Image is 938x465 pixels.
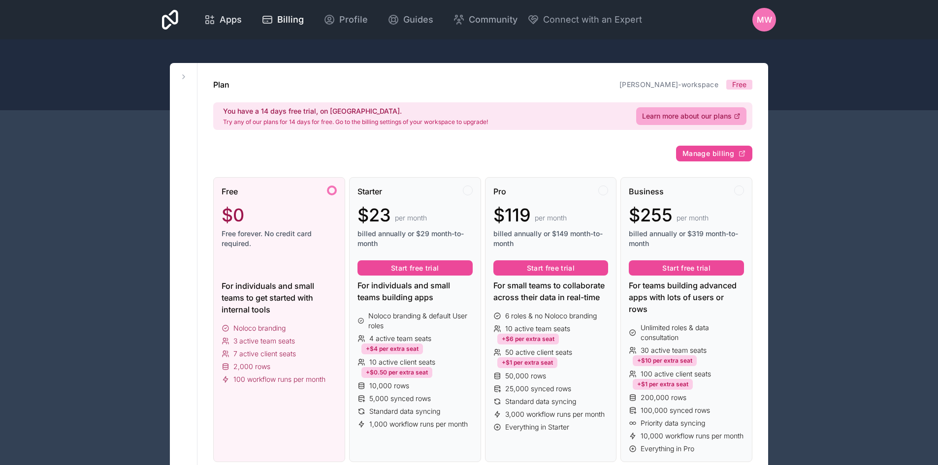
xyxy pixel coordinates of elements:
span: 100 workflow runs per month [233,374,325,384]
div: For individuals and small teams to get started with internal tools [222,280,337,315]
span: $23 [357,205,391,225]
span: Manage billing [682,149,734,158]
span: 10 active client seats [369,357,435,367]
a: Guides [380,9,441,31]
span: per month [395,213,427,223]
span: billed annually or $149 month-to-month [493,229,609,248]
span: Profile [339,13,368,27]
span: Everything in Starter [505,422,569,432]
span: 50,000 rows [505,371,546,381]
h2: You have a 14 days free trial, on [GEOGRAPHIC_DATA]. [223,106,488,116]
span: Business [629,186,664,197]
a: Learn more about our plans [636,107,746,125]
button: Manage billing [676,146,752,161]
span: Standard data syncing [505,397,576,406]
button: Start free trial [629,260,744,276]
span: 3,000 workflow runs per month [505,409,605,419]
span: 2,000 rows [233,362,270,372]
span: 10 active team seats [505,324,570,334]
span: 10,000 rows [369,381,409,391]
span: 5,000 synced rows [369,394,431,403]
span: Free forever. No credit card required. [222,229,337,248]
span: 3 active team seats [233,336,295,346]
span: 100,000 synced rows [641,405,710,415]
div: +$6 per extra seat [497,334,559,344]
button: Connect with an Expert [527,13,642,27]
span: billed annually or $29 month-to-month [357,229,473,248]
a: Apps [196,9,250,31]
a: Billing [254,9,312,31]
button: Start free trial [357,260,473,276]
span: Free [222,186,238,197]
span: per month [677,213,709,223]
span: Noloco branding & default User roles [368,311,472,331]
span: Starter [357,186,382,197]
span: Community [469,13,518,27]
span: per month [535,213,567,223]
p: Try any of our plans for 14 days for free. Go to the billing settings of your workspace to upgrade! [223,118,488,126]
span: Free [732,80,746,90]
span: MW [757,14,772,26]
div: +$0.50 per extra seat [361,367,432,378]
span: 30 active team seats [641,345,707,355]
span: Priority data syncing [641,418,705,428]
span: $255 [629,205,673,225]
span: 100 active client seats [641,369,711,379]
div: +$1 per extra seat [633,379,693,390]
div: For small teams to collaborate across their data in real-time [493,279,609,303]
div: For teams building advanced apps with lots of users or rows [629,279,744,315]
span: 4 active team seats [369,334,431,343]
span: Billing [277,13,304,27]
span: 6 roles & no Noloco branding [505,311,597,321]
div: +$1 per extra seat [497,357,557,368]
span: Apps [220,13,242,27]
span: 25,000 synced rows [505,384,571,394]
span: billed annually or $319 month-to-month [629,229,744,248]
a: [PERSON_NAME]-workspace [619,80,718,89]
span: $119 [493,205,531,225]
span: Standard data syncing [369,406,440,416]
span: Everything in Pro [641,444,694,454]
span: 200,000 rows [641,393,686,403]
h1: Plan [213,79,229,91]
span: Unlimited roles & data consultation [641,323,744,342]
a: Profile [316,9,376,31]
span: Learn more about our plans [642,111,732,121]
span: Guides [403,13,433,27]
span: 10,000 workflow runs per month [641,431,744,441]
span: Noloco branding [233,323,286,333]
div: +$10 per extra seat [633,355,697,366]
div: For individuals and small teams building apps [357,279,473,303]
button: Start free trial [493,260,609,276]
a: Community [445,9,525,31]
span: $0 [222,205,244,225]
span: 50 active client seats [505,347,572,357]
span: 7 active client seats [233,349,296,359]
span: 1,000 workflow runs per month [369,419,468,429]
span: Pro [493,186,506,197]
span: Connect with an Expert [543,13,642,27]
div: +$4 per extra seat [361,343,423,354]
